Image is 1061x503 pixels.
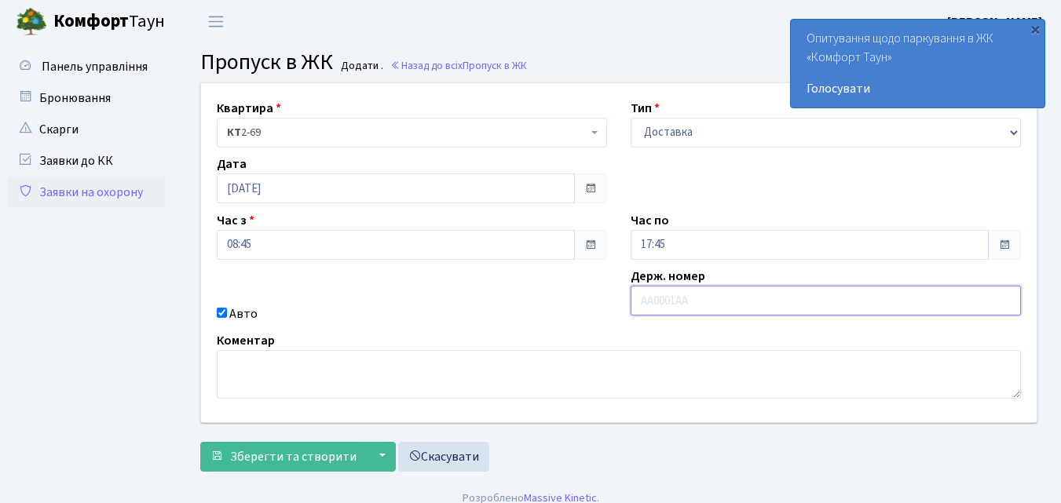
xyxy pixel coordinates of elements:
[791,20,1045,108] div: Опитування щодо паркування в ЖК «Комфорт Таун»
[230,448,357,465] span: Зберегти та створити
[217,99,281,118] label: Квартира
[53,9,165,35] span: Таун
[8,51,165,82] a: Панель управління
[16,6,47,38] img: logo.png
[8,82,165,114] a: Бронювання
[631,267,705,286] label: Держ. номер
[200,46,333,78] span: Пропуск в ЖК
[229,304,258,323] label: Авто
[390,58,527,73] a: Назад до всіхПропуск в ЖК
[227,125,587,140] span: <b>КТ</b>&nbsp;&nbsp;&nbsp;&nbsp;2-69
[200,442,367,472] button: Зберегти та створити
[217,331,275,350] label: Коментар
[227,125,241,140] b: КТ
[217,118,607,148] span: <b>КТ</b>&nbsp;&nbsp;&nbsp;&nbsp;2-69
[1027,21,1043,37] div: ×
[196,9,236,35] button: Переключити навігацію
[631,286,1021,315] input: AA0001AA
[8,145,165,177] a: Заявки до КК
[807,79,1029,98] a: Голосувати
[53,9,129,34] b: Комфорт
[463,58,527,73] span: Пропуск в ЖК
[8,114,165,145] a: Скарги
[8,177,165,208] a: Заявки на охорону
[338,60,383,73] small: Додати .
[398,442,489,472] a: Скасувати
[631,211,669,230] label: Час по
[217,211,254,230] label: Час з
[631,99,660,118] label: Тип
[217,155,247,173] label: Дата
[42,58,148,75] span: Панель управління
[947,13,1042,31] a: [PERSON_NAME]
